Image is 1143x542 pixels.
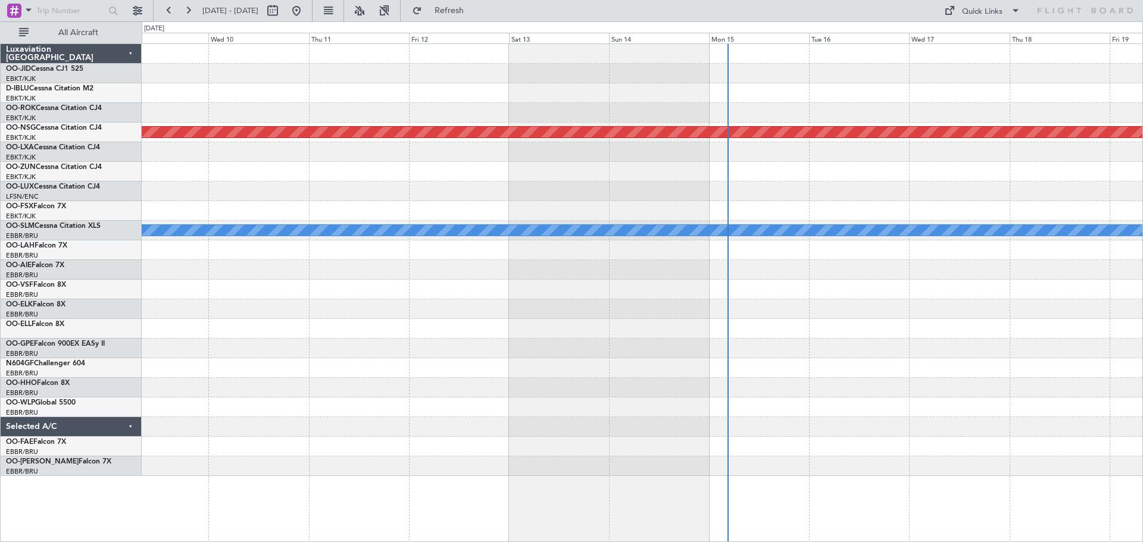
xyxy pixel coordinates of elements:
[938,1,1026,20] button: Quick Links
[6,301,65,308] a: OO-ELKFalcon 8X
[6,281,66,289] a: OO-VSFFalcon 8X
[1010,33,1110,43] div: Thu 18
[962,6,1003,18] div: Quick Links
[6,164,36,171] span: OO-ZUN
[208,33,308,43] div: Wed 10
[6,105,36,112] span: OO-ROK
[6,360,34,367] span: N604GF
[6,105,102,112] a: OO-ROKCessna Citation CJ4
[6,399,76,406] a: OO-WLPGlobal 5500
[6,124,102,131] a: OO-NSGCessna Citation CJ4
[6,301,33,308] span: OO-ELK
[6,144,100,151] a: OO-LXACessna Citation CJ4
[6,262,64,269] a: OO-AIEFalcon 7X
[6,458,79,465] span: OO-[PERSON_NAME]
[6,65,83,73] a: OO-JIDCessna CJ1 525
[13,23,129,42] button: All Aircraft
[6,203,33,210] span: OO-FSX
[6,380,70,387] a: OO-HHOFalcon 8X
[809,33,909,43] div: Tue 16
[6,153,36,162] a: EBKT/KJK
[6,124,36,131] span: OO-NSG
[6,192,39,201] a: LFSN/ENC
[6,231,38,240] a: EBBR/BRU
[144,24,164,34] div: [DATE]
[108,33,208,43] div: Tue 9
[6,133,36,142] a: EBKT/KJK
[6,321,64,328] a: OO-ELLFalcon 8X
[6,212,36,221] a: EBKT/KJK
[6,173,36,181] a: EBKT/KJK
[36,2,105,20] input: Trip Number
[6,389,38,397] a: EBBR/BRU
[6,223,35,230] span: OO-SLM
[6,251,38,260] a: EBBR/BRU
[6,74,36,83] a: EBKT/KJK
[6,65,31,73] span: OO-JID
[6,183,34,190] span: OO-LUX
[6,408,38,417] a: EBBR/BRU
[6,114,36,123] a: EBKT/KJK
[6,447,38,456] a: EBBR/BRU
[6,290,38,299] a: EBBR/BRU
[6,203,66,210] a: OO-FSXFalcon 7X
[31,29,126,37] span: All Aircraft
[6,349,38,358] a: EBBR/BRU
[509,33,609,43] div: Sat 13
[909,33,1009,43] div: Wed 17
[6,223,101,230] a: OO-SLMCessna Citation XLS
[6,85,29,92] span: D-IBLU
[6,340,34,347] span: OO-GPE
[6,281,33,289] span: OO-VSF
[6,321,32,328] span: OO-ELL
[6,164,102,171] a: OO-ZUNCessna Citation CJ4
[6,380,37,387] span: OO-HHO
[6,360,85,367] a: N604GFChallenger 604
[6,458,111,465] a: OO-[PERSON_NAME]Falcon 7X
[709,33,809,43] div: Mon 15
[6,85,93,92] a: D-IBLUCessna Citation M2
[6,242,67,249] a: OO-LAHFalcon 7X
[6,271,38,280] a: EBBR/BRU
[309,33,409,43] div: Thu 11
[6,369,38,378] a: EBBR/BRU
[6,399,35,406] span: OO-WLP
[6,467,38,476] a: EBBR/BRU
[409,33,509,43] div: Fri 12
[6,340,105,347] a: OO-GPEFalcon 900EX EASy II
[6,242,35,249] span: OO-LAH
[6,438,33,446] span: OO-FAE
[6,144,34,151] span: OO-LXA
[6,94,36,103] a: EBKT/KJK
[202,5,258,16] span: [DATE] - [DATE]
[424,7,474,15] span: Refresh
[6,310,38,319] a: EBBR/BRU
[407,1,478,20] button: Refresh
[609,33,709,43] div: Sun 14
[6,438,66,446] a: OO-FAEFalcon 7X
[6,183,100,190] a: OO-LUXCessna Citation CJ4
[6,262,32,269] span: OO-AIE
